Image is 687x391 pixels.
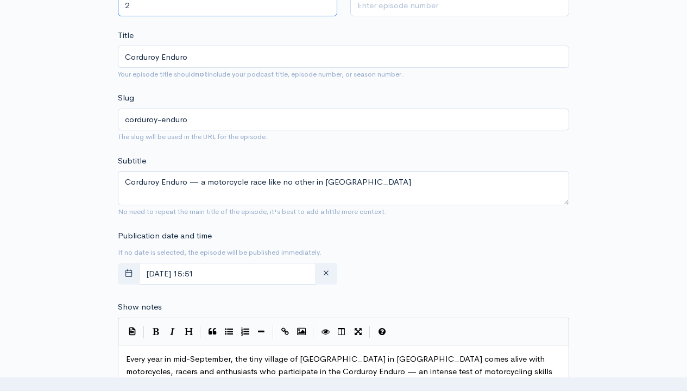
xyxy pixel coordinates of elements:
button: Bold [148,324,164,340]
button: Numbered List [237,324,253,340]
iframe: gist-messenger-bubble-iframe [650,354,676,380]
button: Toggle Preview [317,324,333,340]
button: Italic [164,324,180,340]
label: Subtitle [118,155,146,167]
label: Slug [118,92,134,104]
button: Toggle Side by Side [333,324,350,340]
button: Insert Horizontal Line [253,324,269,340]
button: Create Link [277,324,293,340]
strong: not [195,70,207,79]
button: Toggle Fullscreen [350,324,366,340]
label: Show notes [118,301,162,313]
small: The slug will be used in the URL for the episode. [118,132,268,141]
button: Markdown Guide [374,324,390,340]
input: What is the episode's title? [118,46,569,68]
i: | [200,326,201,338]
small: If no date is selected, the episode will be published immediately. [118,248,322,257]
small: No need to repeat the main title of the episode, it's best to add a little more context. [118,207,387,216]
button: Heading [180,324,197,340]
small: Your episode title should include your podcast title, episode number, or season number. [118,70,404,79]
label: Title [118,29,134,42]
button: Insert Show Notes Template [124,323,140,339]
button: clear [315,263,337,285]
i: | [313,326,314,338]
button: Quote [204,324,220,340]
input: title-of-episode [118,109,569,131]
i: | [273,326,274,338]
button: toggle [118,263,140,285]
button: Insert Image [293,324,310,340]
button: Generic List [220,324,237,340]
i: | [143,326,144,338]
i: | [369,326,370,338]
label: Publication date and time [118,230,212,242]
